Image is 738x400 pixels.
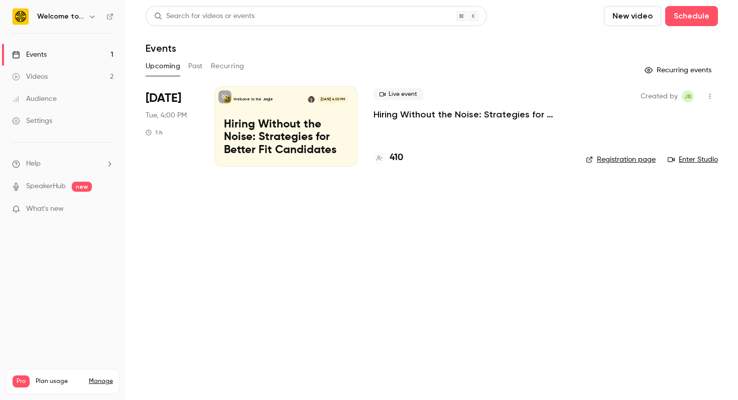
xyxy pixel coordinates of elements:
[26,181,66,192] a: SpeakerHub
[390,151,403,165] h4: 410
[26,204,64,214] span: What's new
[12,94,57,104] div: Audience
[72,182,92,192] span: new
[233,97,273,102] p: Welcome to the Jungle
[12,116,52,126] div: Settings
[12,72,48,82] div: Videos
[12,159,113,169] li: help-dropdown-opener
[641,90,678,102] span: Created by
[154,11,255,22] div: Search for videos or events
[12,50,47,60] div: Events
[374,108,570,120] a: Hiring Without the Noise: Strategies for Better Fit Candidates
[146,90,181,106] span: [DATE]
[640,62,718,78] button: Recurring events
[604,6,661,26] button: New video
[374,151,403,165] a: 410
[211,58,244,74] button: Recurring
[682,90,694,102] span: Josie Braithwaite
[146,128,163,137] div: 1 h
[36,377,83,385] span: Plan usage
[224,118,348,157] p: Hiring Without the Noise: Strategies for Better Fit Candidates
[586,155,656,165] a: Registration page
[308,96,315,103] img: Alysia Wanczyk
[146,58,180,74] button: Upcoming
[188,58,203,74] button: Past
[668,155,718,165] a: Enter Studio
[684,90,692,102] span: JB
[214,86,357,167] a: Hiring Without the Noise: Strategies for Better Fit CandidatesWelcome to the JungleAlysia Wanczyk...
[13,9,29,25] img: Welcome to the Jungle
[146,86,198,167] div: Sep 30 Tue, 4:00 PM (Europe/London)
[146,110,187,120] span: Tue, 4:00 PM
[146,42,176,54] h1: Events
[13,375,30,387] span: Pro
[89,377,113,385] a: Manage
[665,6,718,26] button: Schedule
[374,88,423,100] span: Live event
[26,159,41,169] span: Help
[317,96,347,103] span: [DATE] 4:00 PM
[37,12,84,22] h6: Welcome to the Jungle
